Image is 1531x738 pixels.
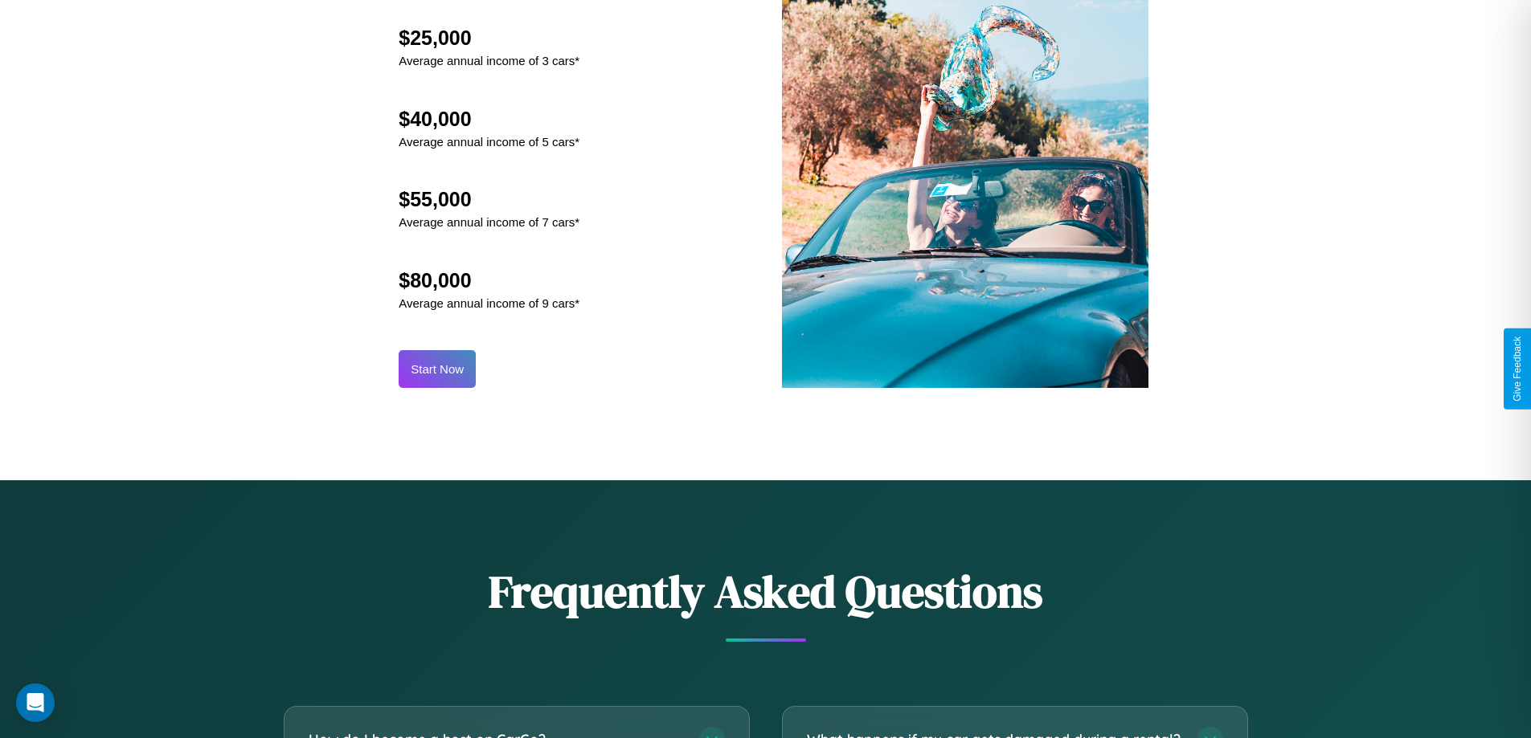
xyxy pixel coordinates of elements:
[1512,336,1523,402] div: Give Feedback
[399,292,579,314] p: Average annual income of 9 cars*
[284,561,1248,622] h2: Frequently Asked Questions
[399,108,579,131] h2: $40,000
[399,350,476,388] button: Start Now
[399,27,579,50] h2: $25,000
[16,683,55,722] div: Open Intercom Messenger
[399,50,579,71] p: Average annual income of 3 cars*
[399,269,579,292] h2: $80,000
[399,131,579,153] p: Average annual income of 5 cars*
[399,188,579,211] h2: $55,000
[399,211,579,233] p: Average annual income of 7 cars*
